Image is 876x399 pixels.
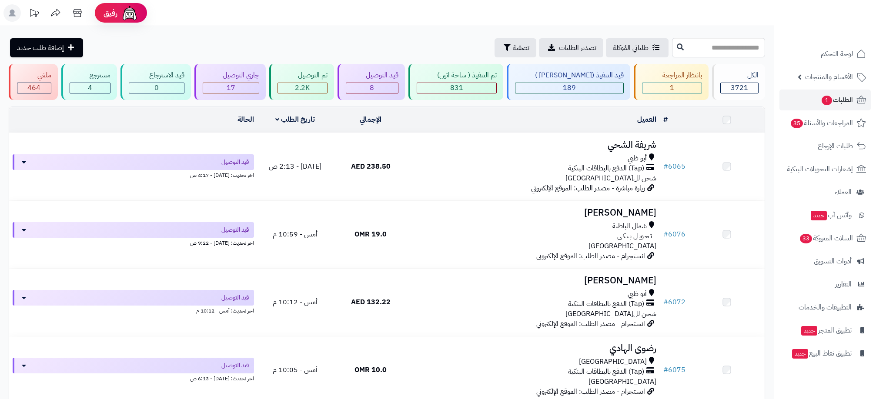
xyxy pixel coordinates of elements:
[221,158,249,166] span: قيد التوصيل
[351,161,391,172] span: 238.50 AED
[354,229,387,239] span: 19.0 OMR
[412,208,656,218] h3: [PERSON_NAME]
[568,299,644,309] span: (Tap) الدفع بالبطاقات البنكية
[579,357,647,367] span: [GEOGRAPHIC_DATA]
[273,229,318,239] span: أمس - 10:59 م
[273,297,318,307] span: أمس - 10:12 م
[10,38,83,57] a: إضافة طلب جديد
[822,96,832,105] span: 1
[710,64,767,100] a: الكل3721
[539,38,603,57] a: تصدير الطلبات
[227,83,235,93] span: 17
[617,231,652,241] span: تـحـويـل بـنـكـي
[273,365,318,375] span: أمس - 10:05 م
[565,309,656,319] span: شحن لل[GEOGRAPHIC_DATA]
[779,297,871,318] a: التطبيقات والخدمات
[203,70,260,80] div: جاري التوصيل
[787,163,853,175] span: إشعارات التحويلات البنكية
[412,276,656,286] h3: [PERSON_NAME]
[779,136,871,156] a: طلبات الإرجاع
[663,114,668,125] a: #
[27,83,40,93] span: 464
[154,83,159,93] span: 0
[790,117,853,129] span: المراجعات والأسئلة
[835,186,852,198] span: العملاء
[104,8,117,18] span: رفيق
[642,70,702,80] div: بانتظار المراجعة
[810,209,852,221] span: وآتس آب
[278,70,328,80] div: تم التوصيل
[531,183,645,193] span: زيارة مباشرة - مصدر الطلب: الموقع الإلكتروني
[536,251,645,261] span: انستجرام - مصدر الطلب: الموقع الإلكتروني
[588,376,656,387] span: [GEOGRAPHIC_DATA]
[412,343,656,353] h3: رضوى الهادي
[13,373,254,382] div: اخر تحديث: [DATE] - 6:13 ص
[563,83,576,93] span: 189
[417,70,497,80] div: تم التنفيذ ( ساحة اتين)
[818,140,853,152] span: طلبات الإرجاع
[791,119,803,128] span: 35
[805,71,853,83] span: الأقسام والمنتجات
[612,221,647,231] span: شمال الباطنة
[536,386,645,397] span: انستجرام - مصدر الطلب: الموقع الإلكتروني
[515,83,624,93] div: 189
[221,293,249,302] span: قيد التوصيل
[731,83,748,93] span: 3721
[779,90,871,110] a: الطلبات1
[791,347,852,359] span: تطبيق نقاط البيع
[536,319,645,329] span: انستجرام - مصدر الطلب: الموقع الإلكتروني
[17,83,51,93] div: 464
[628,289,647,299] span: أبو ظبي
[17,70,51,80] div: ملغي
[670,83,674,93] span: 1
[801,326,817,336] span: جديد
[568,367,644,377] span: (Tap) الدفع بالبطاقات البنكية
[193,64,268,100] a: جاري التوصيل 17
[13,238,254,247] div: اخر تحديث: [DATE] - 9:22 ص
[505,64,632,100] a: قيد التنفيذ ([PERSON_NAME] ) 189
[351,297,391,307] span: 132.22 AED
[779,251,871,272] a: أدوات التسويق
[663,365,668,375] span: #
[7,64,60,100] a: ملغي 464
[269,161,321,172] span: [DATE] - 2:13 ص
[779,159,871,180] a: إشعارات التحويلات البنكية
[779,43,871,64] a: لوحة التحكم
[779,205,871,226] a: وآتس آبجديد
[346,83,398,93] div: 8
[354,365,387,375] span: 10.0 OMR
[637,114,656,125] a: العميل
[779,113,871,133] a: المراجعات والأسئلة35
[60,64,119,100] a: مسترجع 4
[568,163,644,173] span: (Tap) الدفع بالبطاقات البنكية
[495,38,536,57] button: تصفية
[613,43,649,53] span: طلباتي المُوكلة
[17,43,64,53] span: إضافة طلب جديد
[267,64,336,100] a: تم التوصيل 2.2K
[779,320,871,341] a: تطبيق المتجرجديد
[370,83,374,93] span: 8
[817,7,868,25] img: logo-2.png
[237,114,254,125] a: الحالة
[814,255,852,267] span: أدوات التسويق
[628,153,647,163] span: أبو ظبي
[412,140,656,150] h3: شريفة الشحي
[336,64,407,100] a: قيد التوصيل 8
[779,343,871,364] a: تطبيق نقاط البيعجديد
[119,64,193,100] a: قيد الاسترجاع 0
[606,38,669,57] a: طلباتي المُوكلة
[663,229,668,239] span: #
[663,229,685,239] a: #6076
[70,83,110,93] div: 4
[278,83,327,93] div: 2207
[663,161,685,172] a: #6065
[663,297,685,307] a: #6072
[800,234,812,243] span: 33
[515,70,624,80] div: قيد التنفيذ ([PERSON_NAME] )
[129,70,184,80] div: قيد الاسترجاع
[360,114,381,125] a: الإجمالي
[417,83,496,93] div: 831
[559,43,596,53] span: تصدير الطلبات
[407,64,505,100] a: تم التنفيذ ( ساحة اتين) 831
[203,83,259,93] div: 17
